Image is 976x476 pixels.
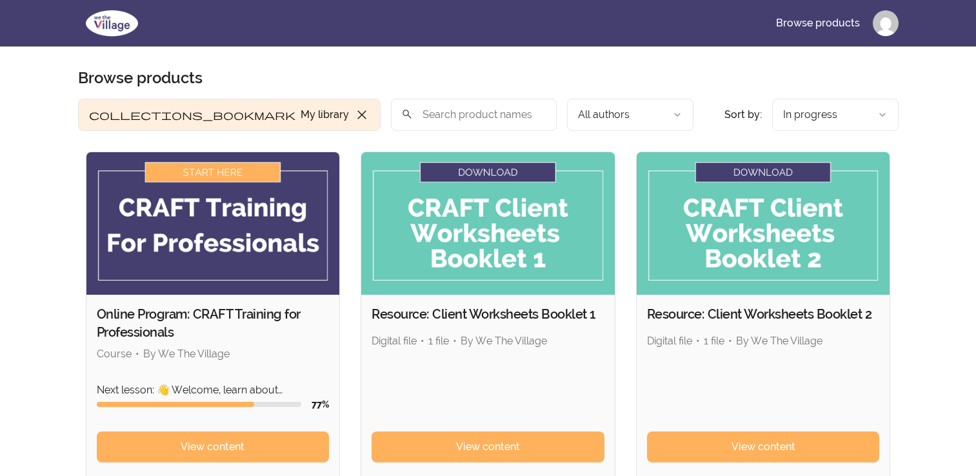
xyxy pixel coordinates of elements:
[372,431,604,462] a: View content
[428,335,449,347] span: 1 file
[361,152,615,295] img: Product image for Resource: Client Worksheets Booklet 1
[86,152,340,295] img: Product image for Online Program: CRAFT Training for Professionals
[704,335,724,347] span: 1 file
[391,99,557,131] input: Search product names
[647,335,692,347] span: Digital file
[97,402,302,407] div: Course progress
[732,439,795,455] span: View content
[97,431,330,462] a: View content
[456,439,520,455] span: View content
[766,8,870,39] a: Browse products
[78,68,203,88] h1: Browse products
[647,431,880,462] a: View content
[97,305,330,341] h2: Online Program: CRAFT Training for Professionals
[567,99,693,131] button: Filter by author
[421,335,424,347] span: •
[766,8,899,39] nav: Main
[78,8,146,39] img: We The Village logo
[873,10,899,36] img: Profile image for Amy Steele
[696,335,700,347] span: •
[97,348,132,360] span: Course
[736,335,822,347] span: By We The Village
[461,335,547,347] span: By We The Village
[372,305,604,323] h2: Resource: Client Worksheets Booklet 1
[135,348,139,360] span: •
[724,108,762,121] span: Sort by:
[453,335,457,347] span: •
[728,335,732,347] span: •
[181,439,244,455] span: View content
[78,99,381,131] button: Filter by My library
[89,107,295,123] span: collections_bookmark
[372,335,417,347] span: Digital file
[312,399,329,410] span: 77 %
[354,107,370,123] span: close
[143,348,230,360] span: By We The Village
[772,99,899,131] button: Product sort options
[97,382,330,398] p: Next lesson: 👋 Welcome, learn about Treatment Entry
[401,105,413,123] span: search
[647,305,880,323] h2: Resource: Client Worksheets Booklet 2
[637,152,890,295] img: Product image for Resource: Client Worksheets Booklet 2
